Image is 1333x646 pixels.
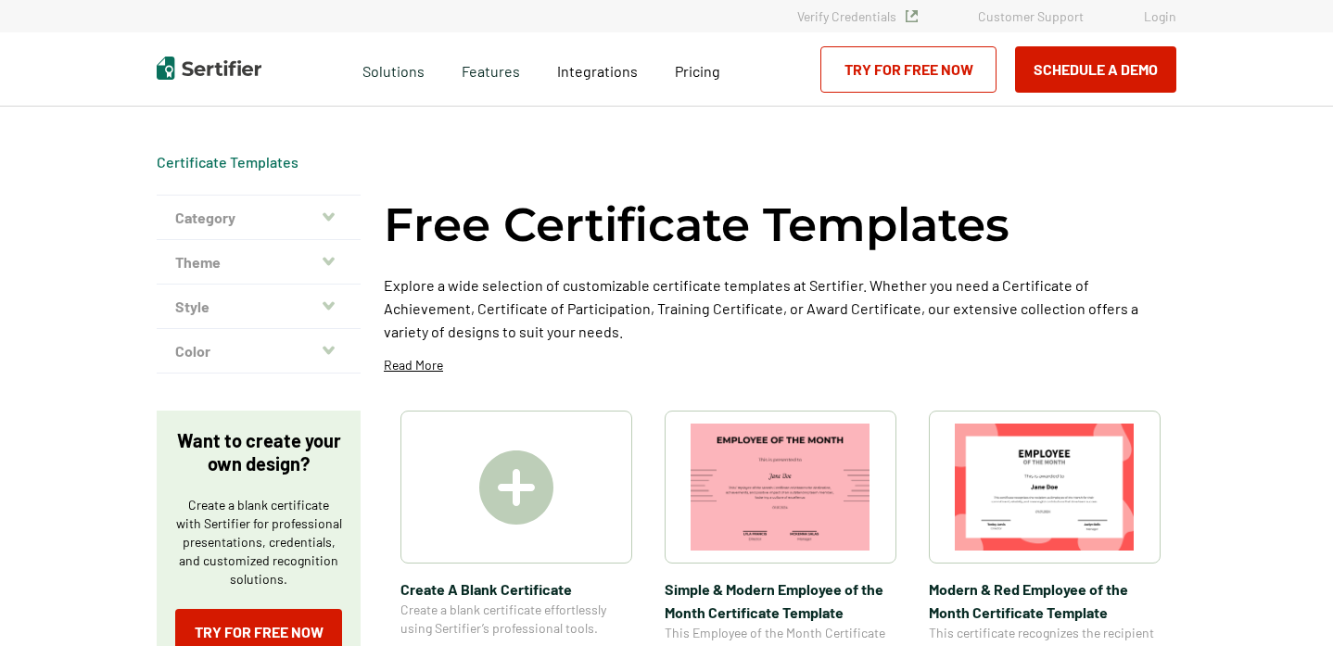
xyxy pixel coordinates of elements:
button: Color [157,329,361,374]
a: Verify Credentials [797,8,918,24]
a: Login [1144,8,1176,24]
a: Certificate Templates [157,153,298,171]
p: Create a blank certificate with Sertifier for professional presentations, credentials, and custom... [175,496,342,589]
span: Modern & Red Employee of the Month Certificate Template [929,577,1161,624]
h1: Free Certificate Templates [384,195,1009,255]
p: Want to create your own design? [175,429,342,475]
a: Pricing [675,57,720,81]
a: Try for Free Now [820,46,997,93]
span: Simple & Modern Employee of the Month Certificate Template [665,577,896,624]
a: Customer Support [978,8,1084,24]
span: Create A Blank Certificate [400,577,632,601]
button: Style [157,285,361,329]
img: Simple & Modern Employee of the Month Certificate Template [691,424,870,551]
a: Integrations [557,57,638,81]
span: Integrations [557,62,638,80]
p: Read More [384,356,443,374]
img: Sertifier | Digital Credentialing Platform [157,57,261,80]
span: Features [462,57,520,81]
img: Verified [906,10,918,22]
button: Category [157,196,361,240]
button: Theme [157,240,361,285]
p: Explore a wide selection of customizable certificate templates at Sertifier. Whether you need a C... [384,273,1176,343]
img: Create A Blank Certificate [479,450,553,525]
img: Modern & Red Employee of the Month Certificate Template [955,424,1135,551]
span: Solutions [362,57,425,81]
span: Pricing [675,62,720,80]
div: Breadcrumb [157,153,298,171]
span: Create a blank certificate effortlessly using Sertifier’s professional tools. [400,601,632,638]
